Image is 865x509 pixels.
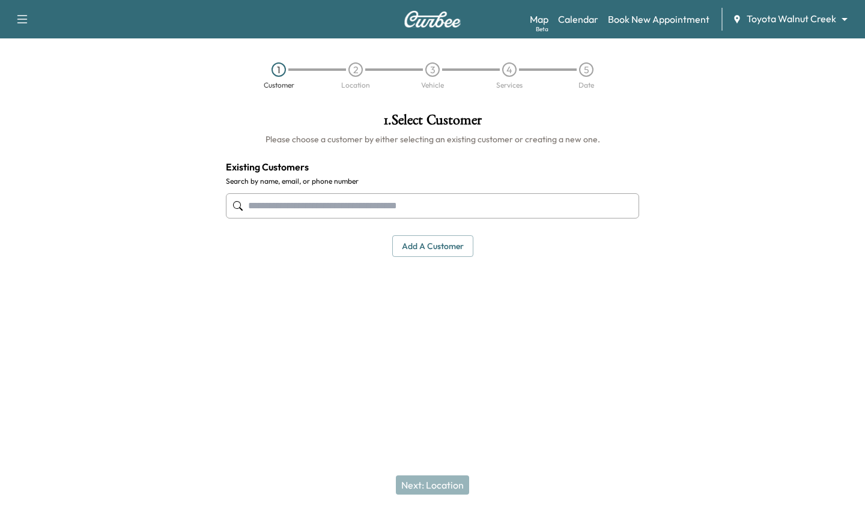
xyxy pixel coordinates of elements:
[392,235,473,258] button: Add a customer
[264,82,294,89] div: Customer
[608,12,709,26] a: Book New Appointment
[530,12,548,26] a: MapBeta
[558,12,598,26] a: Calendar
[226,160,639,174] h4: Existing Customers
[348,62,363,77] div: 2
[226,113,639,133] h1: 1 . Select Customer
[579,62,593,77] div: 5
[536,25,548,34] div: Beta
[578,82,594,89] div: Date
[421,82,444,89] div: Vehicle
[272,62,286,77] div: 1
[226,133,639,145] h6: Please choose a customer by either selecting an existing customer or creating a new one.
[226,176,639,186] label: Search by name, email, or phone number
[341,82,370,89] div: Location
[425,62,440,77] div: 3
[496,82,523,89] div: Services
[404,11,461,28] img: Curbee Logo
[747,12,836,26] span: Toyota Walnut Creek
[502,62,517,77] div: 4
